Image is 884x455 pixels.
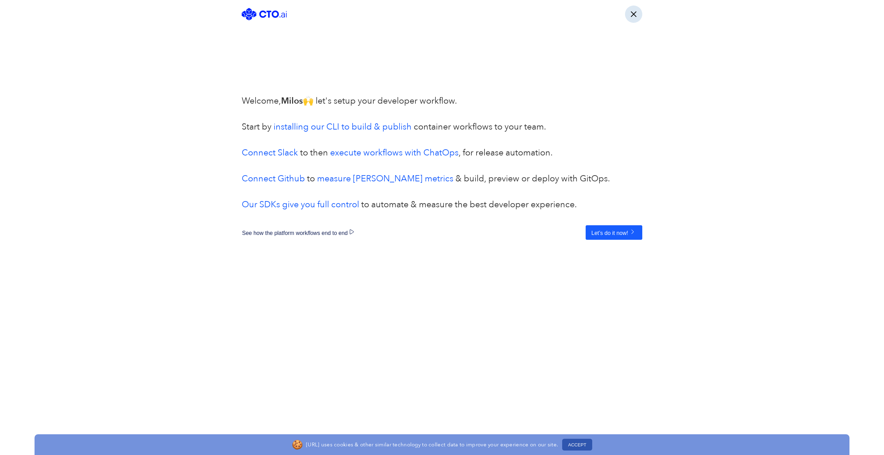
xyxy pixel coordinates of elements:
[242,121,642,211] p: Start by container workflows to your team. to then , for release automation. to & build, preview ...
[242,95,642,121] p: Welcome, 🙌 let's setup your developer workflow.
[242,199,359,210] a: Our SDKs give you full control
[242,147,298,159] a: Connect Slack
[292,438,303,452] span: 🍪
[242,173,305,184] a: Connect Github
[317,173,453,184] a: measure [PERSON_NAME] metrics
[306,441,558,448] p: [URL] uses cookies & other similar technology to collect data to improve your experience on our s...
[242,8,287,20] img: cto-full-logo-blue-new.svg
[281,95,303,107] span: Milos
[307,230,317,236] i: flow
[586,225,642,240] button: Let’s do it now!
[562,439,592,451] button: ACCEPT
[273,121,412,133] a: installing our CLI to build & publish
[242,225,362,240] button: See how the platform workflows end to end
[330,147,459,159] a: execute workflows with ChatOps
